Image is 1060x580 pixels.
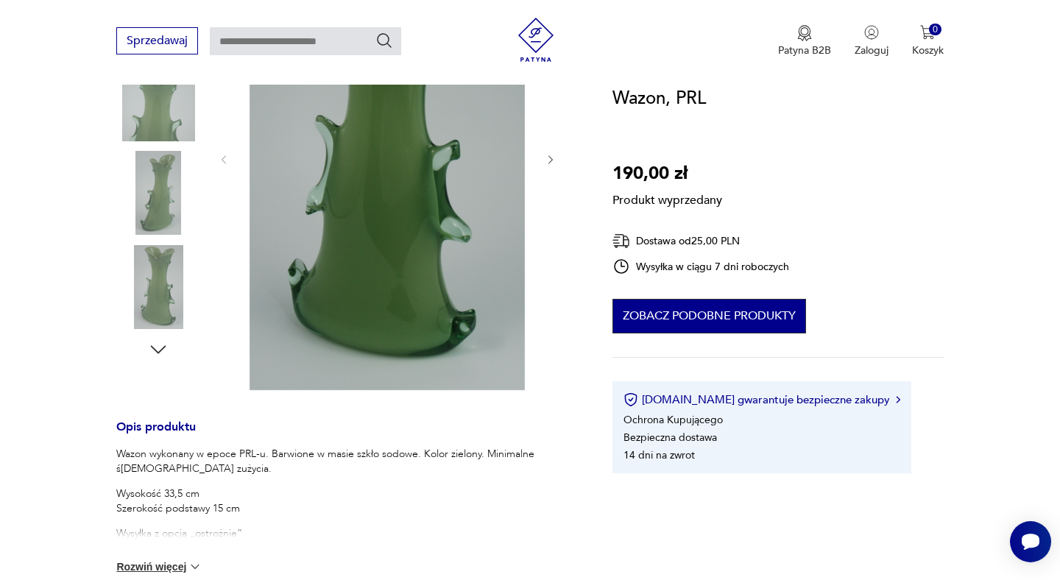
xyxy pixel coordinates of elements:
[912,25,944,57] button: 0Koszyk
[797,25,812,41] img: Ikona medalu
[612,85,706,113] h1: Wazon, PRL
[116,559,202,574] button: Rozwiń więcej
[612,299,806,333] button: Zobacz podobne produkty
[116,422,577,447] h3: Opis produktu
[116,487,577,516] p: Wysokość 33,5 cm Szerokość podstawy 15 cm
[896,396,900,403] img: Ikona strzałki w prawo
[612,232,630,250] img: Ikona dostawy
[778,43,831,57] p: Patyna B2B
[623,413,723,427] li: Ochrona Kupującego
[116,526,577,541] p: Wysyłka z opcją „ostrożnie”.
[623,392,638,407] img: Ikona certyfikatu
[855,43,888,57] p: Zaloguj
[188,559,202,574] img: chevron down
[929,24,941,36] div: 0
[612,232,789,250] div: Dostawa od 25,00 PLN
[612,160,722,188] p: 190,00 zł
[912,43,944,57] p: Koszyk
[623,431,717,445] li: Bezpieczna dostawa
[116,447,577,476] p: Wazon wykonany w epoce PRL-u. Barwione w masie szkło sodowe. Kolor zielony. Minimalne ś[DEMOGRAPH...
[514,18,558,62] img: Patyna - sklep z meblami i dekoracjami vintage
[612,188,722,208] p: Produkt wyprzedany
[920,25,935,40] img: Ikona koszyka
[375,32,393,49] button: Szukaj
[116,27,198,54] button: Sprzedawaj
[623,392,900,407] button: [DOMAIN_NAME] gwarantuje bezpieczne zakupy
[1010,521,1051,562] iframe: Smartsupp widget button
[778,25,831,57] button: Patyna B2B
[778,25,831,57] a: Ikona medaluPatyna B2B
[116,37,198,47] a: Sprzedawaj
[864,25,879,40] img: Ikonka użytkownika
[612,258,789,275] div: Wysyłka w ciągu 7 dni roboczych
[623,448,695,462] li: 14 dni na zwrot
[855,25,888,57] button: Zaloguj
